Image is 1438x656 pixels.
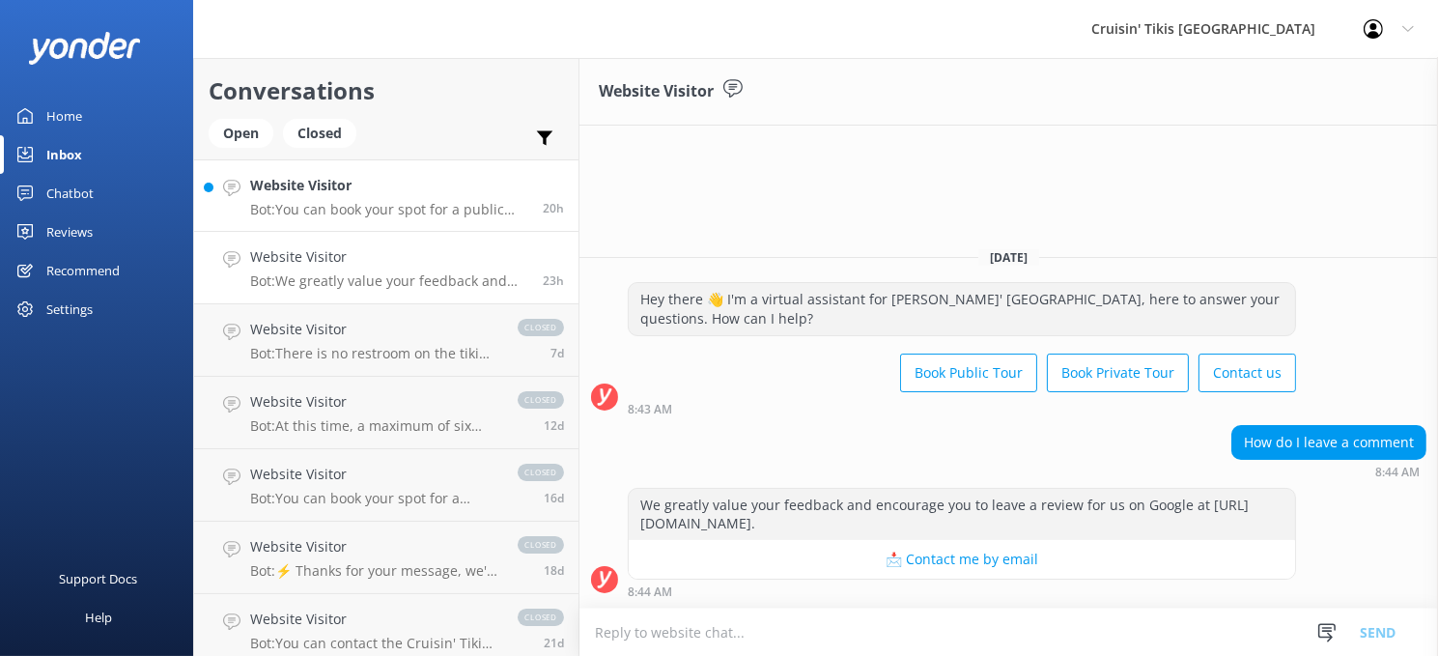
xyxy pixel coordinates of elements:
[46,174,94,213] div: Chatbot
[518,319,564,336] span: closed
[46,135,82,174] div: Inbox
[250,536,498,557] h4: Website Visitor
[250,345,498,362] p: Bot: There is no restroom on the tiki boat. However, restrooms are available before or after your...
[194,304,578,377] a: Website VisitorBot:There is no restroom on the tiki boat. However, restrooms are available before...
[250,490,498,507] p: Bot: You can book your spot for a public tour online at [URL][DOMAIN_NAME].
[250,562,498,580] p: Bot: ⚡ Thanks for your message, we'll get back to you as soon as we can. You're also welcome to k...
[1047,354,1189,392] button: Book Private Tour
[46,97,82,135] div: Home
[1375,467,1420,478] strong: 8:44 AM
[900,354,1037,392] button: Book Public Tour
[543,200,564,216] span: 11:02am 16-Aug-2025 (UTC -05:00) America/Cancun
[85,598,112,637] div: Help
[544,562,564,579] span: 03:53pm 29-Jul-2025 (UTC -05:00) America/Cancun
[209,72,564,109] h2: Conversations
[250,635,498,652] p: Bot: You can contact the Cruisin' Tikis Solomons Island team at [PHONE_NUMBER], or by emailing [E...
[46,251,120,290] div: Recommend
[29,32,140,64] img: yonder-white-logo.png
[194,522,578,594] a: Website VisitorBot:⚡ Thanks for your message, we'll get back to you as soon as we can. You're als...
[543,272,564,289] span: 07:44am 16-Aug-2025 (UTC -05:00) America/Cancun
[250,319,498,340] h4: Website Visitor
[250,391,498,413] h4: Website Visitor
[628,585,1296,598] div: 07:44am 16-Aug-2025 (UTC -05:00) America/Cancun
[250,201,528,218] p: Bot: You can book your spot for a public tour online at [URL][DOMAIN_NAME].
[629,283,1295,334] div: Hey there 👋 I'm a virtual assistant for [PERSON_NAME]' [GEOGRAPHIC_DATA], here to answer your que...
[544,417,564,434] span: 11:35pm 04-Aug-2025 (UTC -05:00) America/Cancun
[629,540,1295,579] button: 📩 Contact me by email
[283,122,366,143] a: Closed
[283,119,356,148] div: Closed
[544,490,564,506] span: 03:47pm 31-Jul-2025 (UTC -05:00) America/Cancun
[250,609,498,630] h4: Website Visitor
[1198,354,1296,392] button: Contact us
[628,404,672,415] strong: 8:43 AM
[629,489,1295,540] div: We greatly value your feedback and encourage you to leave a review for us on Google at [URL][DOMA...
[194,232,578,304] a: Website VisitorBot:We greatly value your feedback and encourage you to leave a review for us on G...
[194,449,578,522] a: Website VisitorBot:You can book your spot for a public tour online at [URL][DOMAIN_NAME].closed16d
[628,402,1296,415] div: 07:43am 16-Aug-2025 (UTC -05:00) America/Cancun
[46,213,93,251] div: Reviews
[544,635,564,651] span: 06:39am 27-Jul-2025 (UTC -05:00) America/Cancun
[518,391,564,409] span: closed
[1232,426,1425,459] div: How do I leave a comment
[250,417,498,435] p: Bot: At this time, a maximum of six guests can be accommodated on a private tour.
[209,119,273,148] div: Open
[518,464,564,481] span: closed
[194,377,578,449] a: Website VisitorBot:At this time, a maximum of six guests can be accommodated on a private tour.cl...
[250,464,498,485] h4: Website Visitor
[250,272,528,290] p: Bot: We greatly value your feedback and encourage you to leave a review for us on Google at [URL]...
[628,586,672,598] strong: 8:44 AM
[550,345,564,361] span: 10:24am 09-Aug-2025 (UTC -05:00) America/Cancun
[599,79,714,104] h3: Website Visitor
[518,609,564,626] span: closed
[518,536,564,554] span: closed
[1231,465,1426,478] div: 07:44am 16-Aug-2025 (UTC -05:00) America/Cancun
[250,246,528,268] h4: Website Visitor
[194,159,578,232] a: Website VisitorBot:You can book your spot for a public tour online at [URL][DOMAIN_NAME].20h
[250,175,528,196] h4: Website Visitor
[46,290,93,328] div: Settings
[978,249,1039,266] span: [DATE]
[209,122,283,143] a: Open
[60,559,138,598] div: Support Docs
